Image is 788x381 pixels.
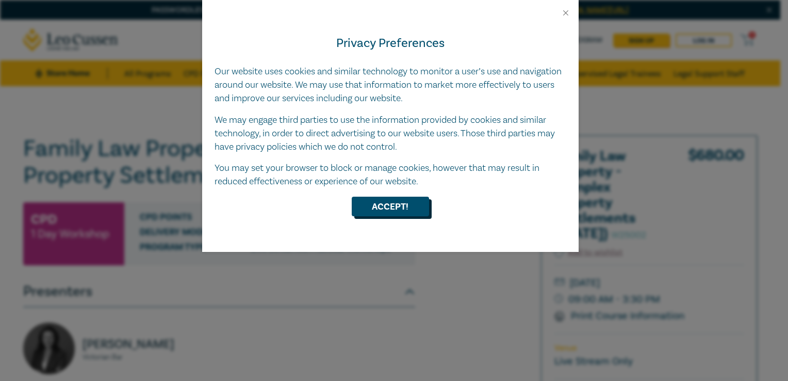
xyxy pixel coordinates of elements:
[215,162,566,188] p: You may set your browser to block or manage cookies, however that may result in reduced effective...
[561,8,570,18] button: Close
[215,34,566,53] h4: Privacy Preferences
[352,197,429,216] button: Accept!
[215,65,566,105] p: Our website uses cookies and similar technology to monitor a user’s use and navigation around our...
[215,114,566,154] p: We may engage third parties to use the information provided by cookies and similar technology, in...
